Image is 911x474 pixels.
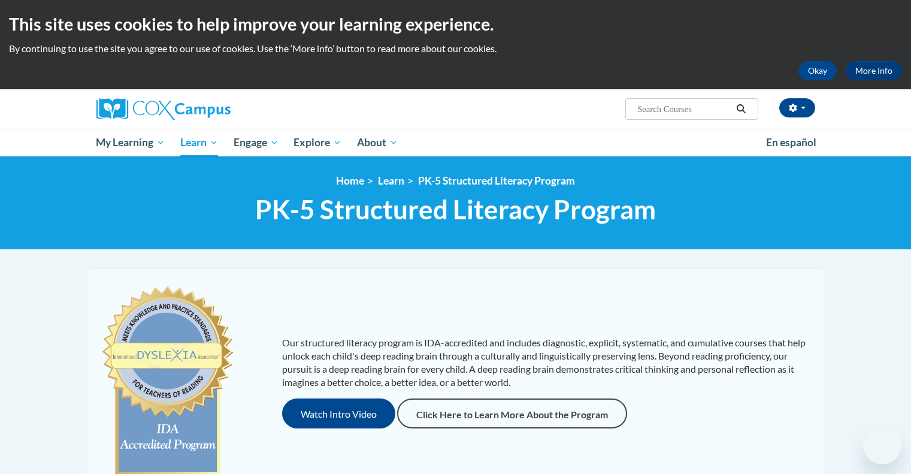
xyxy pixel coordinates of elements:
a: Learn [172,129,226,156]
span: About [357,135,398,150]
a: Engage [226,129,286,156]
iframe: Button to launch messaging window [863,426,901,464]
span: PK-5 Structured Literacy Program [255,194,656,225]
span: My Learning [96,135,165,150]
div: Main menu [78,129,833,156]
p: Our structured literacy program is IDA-accredited and includes diagnostic, explicit, systematic, ... [282,336,812,389]
h2: This site uses cookies to help improve your learning experience. [9,12,902,36]
span: En español [766,136,816,149]
button: Watch Intro Video [282,398,395,428]
a: Click Here to Learn More About the Program [397,398,627,428]
span: Engage [234,135,279,150]
a: Home [336,174,364,187]
a: PK-5 Structured Literacy Program [418,174,575,187]
span: Learn [180,135,218,150]
a: Cox Campus [96,98,324,120]
a: About [349,129,405,156]
img: Cox Campus [96,98,231,120]
a: Learn [378,174,404,187]
button: Okay [798,61,837,80]
a: Explore [286,129,349,156]
a: En español [758,130,824,155]
a: More Info [846,61,902,80]
span: Explore [293,135,341,150]
input: Search Courses [636,102,732,116]
p: By continuing to use the site you agree to our use of cookies. Use the ‘More info’ button to read... [9,42,902,55]
button: Search [732,102,750,116]
button: Account Settings [779,98,815,117]
a: My Learning [89,129,173,156]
